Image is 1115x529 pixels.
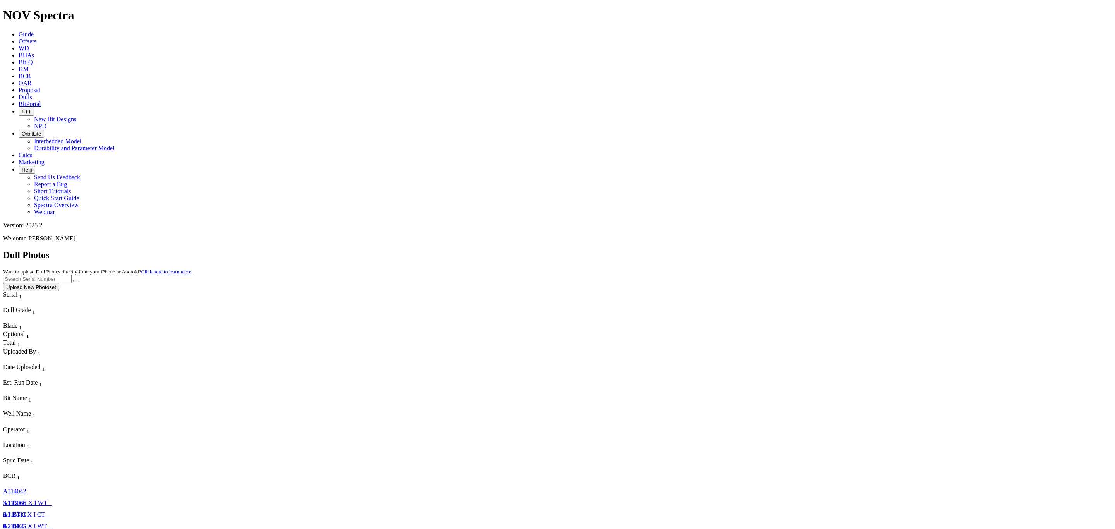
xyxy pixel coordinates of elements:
span: Dulls [19,94,32,100]
div: Location Sort None [3,441,151,450]
span: Blade [3,322,17,329]
span: Sort None [27,441,29,448]
a: Webinar [34,209,55,215]
span: Sort None [42,364,45,370]
a: WD [19,45,29,52]
a: BCR [19,73,31,79]
p: Welcome [3,235,1112,242]
a: Report a Bug [34,181,67,187]
div: Sort None [3,426,151,441]
div: Sort None [3,457,50,472]
div: Serial Sort None [3,291,36,300]
a: Interbedded Model [34,138,81,144]
span: BCR [3,472,15,479]
a: Marketing [19,159,45,165]
div: Bit Name Sort None [3,395,151,403]
div: Sort None [3,472,34,488]
span: Bit Name [3,395,27,401]
span: Location [3,441,25,448]
sub: 1 [27,444,29,450]
span: [PERSON_NAME] [26,235,75,242]
button: Help [19,166,35,174]
div: Column Menu [3,372,61,379]
div: Column Menu [3,481,34,488]
a: Click here to learn more. [141,269,193,275]
span: Sort None [33,410,35,417]
span: OrbitLite [22,131,41,137]
sub: 1 [17,475,20,481]
div: Spud Date Sort None [3,457,50,465]
div: Date Uploaded Sort None [3,364,61,372]
div: A313066 [3,500,36,507]
input: Search Serial Number [3,275,72,283]
div: Sort None [3,379,57,395]
div: Dull Grade Sort None [3,307,57,315]
span: OAR [19,80,32,86]
div: Column Menu [3,315,57,322]
sub: 1 [31,459,33,465]
a: Send Us Feedback [34,174,80,180]
a: Spectra Overview [34,202,79,208]
span: Sort None [17,472,20,479]
div: A314042 [3,488,36,495]
a: BHAs [19,52,34,58]
div: Sort None [3,441,151,457]
span: Total [3,339,16,346]
h2: Dull Photos [3,250,1112,260]
div: Operator Sort None [3,426,151,435]
span: FTT [22,109,31,115]
a: Offsets [19,38,36,45]
div: A315311 [3,511,36,518]
span: Sort None [26,331,29,337]
div: Well Name Sort None [3,410,151,419]
a: Guide [19,31,34,38]
h1: NOV Spectra [3,8,1112,22]
span: Date Uploaded [3,364,40,370]
div: Column Menu [3,403,151,410]
div: Optional Sort None [3,331,30,339]
div: Version: 2025.2 [3,222,1112,229]
span: Sort None [33,307,35,313]
div: Blade Sort None [3,322,30,331]
div: Sort None [3,307,57,322]
span: Operator [3,426,25,433]
button: FTT [19,108,34,116]
sub: 1 [29,397,31,403]
div: Sort None [3,348,151,364]
div: Column Menu [3,419,151,426]
div: Column Menu [3,388,57,395]
span: Sort None [19,291,22,298]
div: Column Menu [3,357,151,364]
sub: 1 [39,381,42,387]
sub: 1 [27,428,29,434]
sub: 1 [38,350,40,356]
div: BCR Sort None [3,472,34,481]
a: Calcs [19,152,33,158]
div: Sort None [3,331,30,339]
a: BitPortal [19,101,41,107]
div: Sort None [3,322,30,331]
span: Dull Grade [3,307,31,313]
span: Sort None [19,322,22,329]
div: Est. Run Date Sort None [3,379,57,388]
a: New Bit Designs [34,116,76,122]
span: Sort None [29,395,31,401]
sub: 1 [42,366,45,372]
sub: 1 [19,294,22,299]
span: Sort None [31,457,33,464]
div: Sort None [3,339,30,348]
span: Sort None [39,379,42,386]
small: Want to upload Dull Photos directly from your iPhone or Android? [3,269,192,275]
div: Sort None [3,291,36,307]
span: Optional [3,331,25,337]
a: KM [19,66,29,72]
span: Help [22,167,32,173]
